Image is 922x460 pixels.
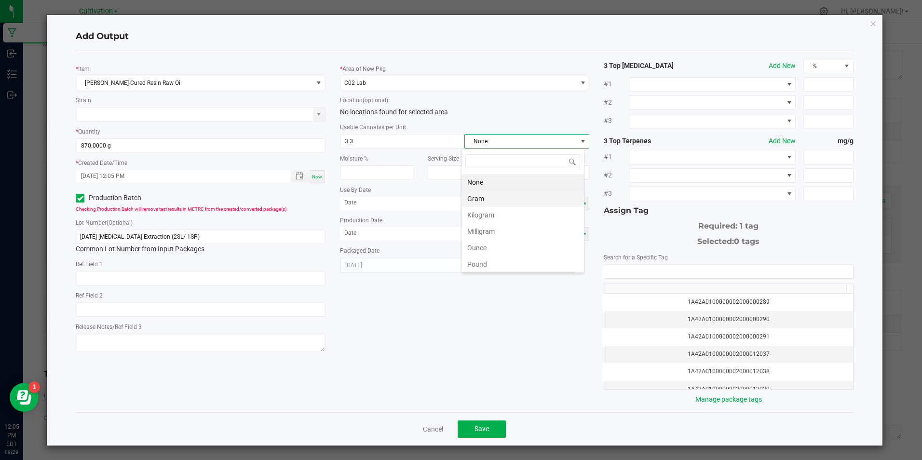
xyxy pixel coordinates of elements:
div: Selected: [604,232,853,247]
li: Gram [461,190,584,207]
label: Strain [76,96,91,105]
span: None [465,135,577,148]
div: 1A42A0100000002000000289 [610,298,847,307]
label: Moisture % [340,154,368,163]
strong: 3 Top [MEDICAL_DATA] [604,61,704,71]
div: 1A42A0100000002000012039 [610,385,847,394]
span: No locations found for selected area [340,108,448,116]
label: Release Notes/Ref Field 3 [76,323,142,331]
strong: 3 Top Terpenes [604,136,704,146]
span: NO DATA FOUND [629,187,796,201]
li: Kilogram [461,207,584,223]
span: % [804,59,841,73]
button: Save [458,420,506,438]
li: None [461,174,584,190]
label: Lot Number [76,218,133,227]
div: 1A42A0100000002000000290 [610,315,847,324]
label: Serving Size [428,154,459,163]
label: Ref Field 2 [76,291,103,300]
label: Item [78,65,90,73]
span: Save [475,425,489,433]
span: Checking Production Batch will remove test results in METRC from the created/converted package(s). [76,206,288,212]
iframe: Resource center unread badge [28,381,40,393]
li: Milligram [461,223,584,240]
span: C02 Lab [344,80,366,86]
label: Created Date/Time [78,159,127,167]
label: Packaged Date [340,246,380,255]
div: Required: 1 tag [604,216,853,232]
button: Add New [769,61,796,71]
label: Use By Date [340,186,371,194]
span: 0 tags [734,237,759,246]
label: Production Date [340,216,382,225]
span: #2 [604,97,629,108]
span: NO DATA FOUND [629,150,796,164]
label: Location [340,96,388,105]
span: Now [312,174,322,179]
input: Date [340,197,560,209]
label: Search for a Specific Tag [604,253,668,262]
label: Ref Field 1 [76,260,103,269]
span: #1 [604,79,629,89]
label: Quantity [78,127,100,136]
span: #1 [604,152,629,162]
label: Production Batch [76,193,193,203]
a: Manage package tags [695,395,762,403]
li: Ounce [461,240,584,256]
div: Assign Tag [604,205,853,216]
span: (optional) [363,97,388,104]
input: Created Datetime [76,170,280,182]
label: Area of New Pkg [342,65,386,73]
strong: mg/g [803,136,853,146]
li: Pound [461,256,584,272]
div: 1A42A0100000002000012037 [610,350,847,359]
div: 1A42A0100000002000000291 [610,332,847,341]
span: NO DATA FOUND [629,168,796,183]
span: #3 [604,116,629,126]
input: NO DATA FOUND [604,265,853,278]
input: Date [340,227,560,239]
div: 1A42A0100000002000012038 [610,367,847,376]
span: Toggle popup [291,170,310,182]
label: Usable Cannabis per Unit [340,123,406,132]
iframe: Resource center [10,383,39,412]
button: Add New [769,136,796,146]
div: Common Lot Number from Input Packages [76,230,325,254]
span: #3 [604,189,629,199]
span: #2 [604,170,629,180]
a: Cancel [423,424,443,434]
span: [PERSON_NAME]-Cured Resin Raw Oil [76,76,312,90]
span: (Optional) [107,219,133,226]
h4: Add Output [76,30,853,43]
